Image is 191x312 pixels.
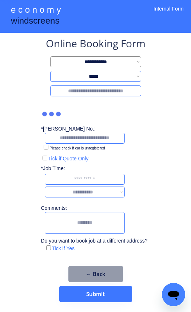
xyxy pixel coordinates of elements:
[68,266,123,282] button: ← Back
[52,245,75,251] label: Tick if Yes
[11,15,59,29] div: windscreens
[41,205,69,212] div: Comments:
[46,36,146,53] div: Online Booking Form
[41,237,153,245] div: Do you want to book job at a different address?
[59,286,132,302] button: Submit
[41,165,69,172] div: *Job Time:
[154,5,184,22] div: Internal Form
[49,146,105,150] label: Please check if car is unregistered
[41,125,96,133] div: *[PERSON_NAME] No.:
[11,4,61,17] div: e c o n o m y
[162,283,185,306] iframe: Button to launch messaging window
[48,156,89,161] label: Tick if Quote Only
